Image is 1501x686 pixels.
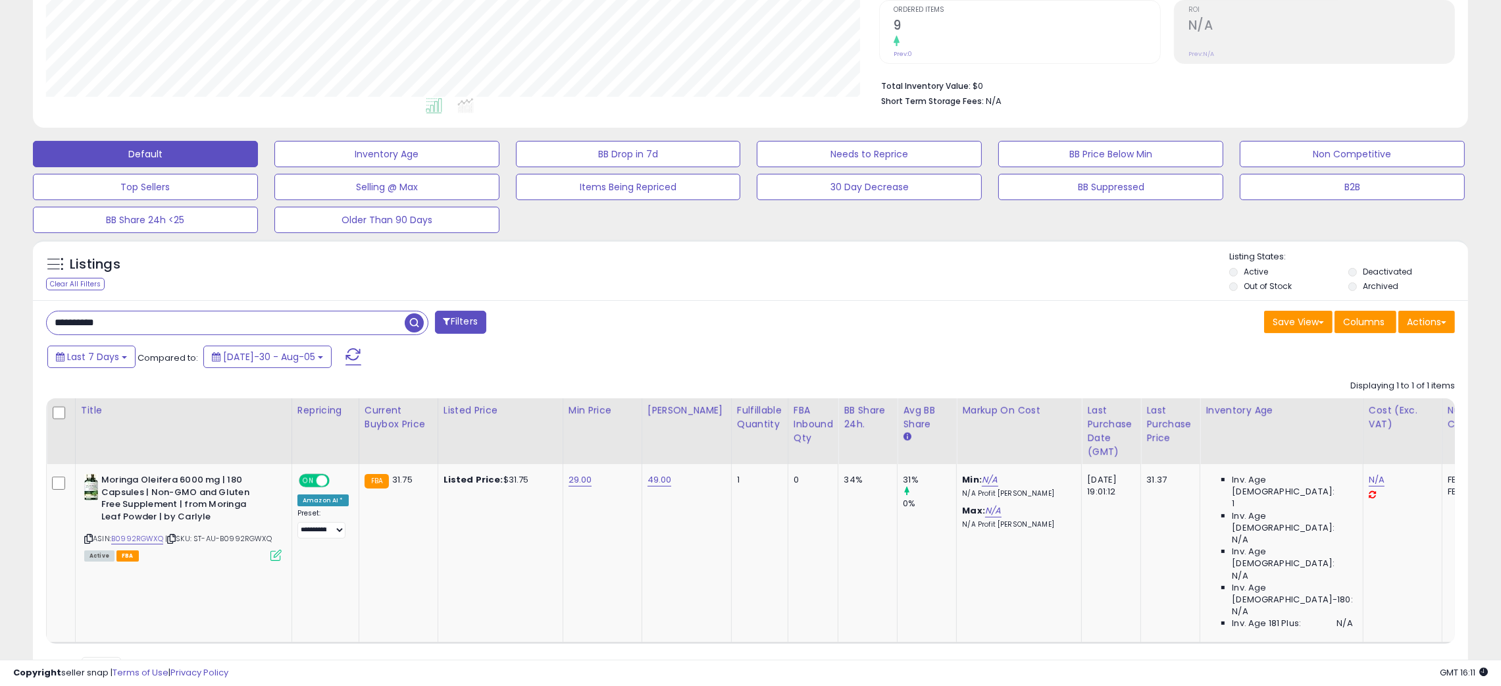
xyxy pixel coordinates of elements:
button: BB Suppressed [998,174,1223,200]
span: Columns [1343,315,1385,329]
div: 34% [844,474,887,486]
button: Default [33,141,258,167]
div: FBA: 7 [1448,474,1491,486]
div: Title [81,404,286,417]
div: FBM: 0 [1448,486,1491,498]
span: Inv. Age [DEMOGRAPHIC_DATA]: [1232,474,1352,498]
div: FBA inbound Qty [794,404,833,445]
label: Archived [1363,280,1398,292]
span: ROI [1188,7,1454,14]
span: ON [300,475,317,487]
div: ASIN: [84,474,282,560]
span: All listings currently available for purchase on Amazon [84,550,114,562]
button: Older Than 90 Days [274,207,499,233]
button: B2B [1240,174,1465,200]
div: Displaying 1 to 1 of 1 items [1350,380,1455,392]
div: [DATE] 19:01:12 [1087,474,1131,498]
span: Last 7 Days [67,350,119,363]
span: Compared to: [138,352,198,364]
span: N/A [1232,606,1248,618]
h5: Listings [70,255,120,274]
div: Amazon AI * [297,494,349,506]
div: 31.37 [1146,474,1190,486]
label: Deactivated [1363,266,1412,277]
button: Items Being Repriced [516,174,741,200]
span: N/A [1232,534,1248,546]
button: Columns [1335,311,1396,333]
span: 2025-08-14 16:11 GMT [1440,666,1488,679]
span: Inv. Age 181 Plus: [1232,618,1301,629]
h2: 9 [894,18,1159,36]
div: Num of Comp. [1448,404,1496,431]
div: Clear All Filters [46,278,105,290]
div: Inventory Age [1206,404,1357,417]
span: | SKU: ST-AU-B0992RGWXQ [165,533,272,544]
a: 49.00 [648,473,672,487]
button: BB Share 24h <25 [33,207,258,233]
button: [DATE]-30 - Aug-05 [203,346,332,368]
div: BB Share 24h. [844,404,892,431]
small: Avg BB Share. [903,431,911,443]
a: B0992RGWXQ [111,533,163,544]
b: Min: [962,473,982,486]
div: Cost (Exc. VAT) [1369,404,1437,431]
span: N/A [986,95,1002,107]
div: Listed Price [444,404,557,417]
li: $0 [881,77,1445,93]
div: Last Purchase Date (GMT) [1087,404,1135,459]
b: Short Term Storage Fees: [881,95,984,107]
span: N/A [1336,618,1352,629]
b: Total Inventory Value: [881,80,971,92]
div: seller snap | | [13,667,228,679]
div: $31.75 [444,474,553,486]
div: Avg BB Share [903,404,951,431]
button: Filters [435,311,486,334]
b: Listed Price: [444,473,503,486]
button: 30 Day Decrease [757,174,982,200]
button: Inventory Age [274,141,499,167]
a: N/A [985,504,1001,517]
span: Inv. Age [DEMOGRAPHIC_DATA]: [1232,510,1352,534]
a: N/A [1369,473,1385,487]
div: 31% [903,474,956,486]
div: Current Buybox Price [365,404,432,431]
span: Inv. Age [DEMOGRAPHIC_DATA]-180: [1232,582,1352,606]
small: FBA [365,474,389,488]
strong: Copyright [13,666,61,679]
span: 1 [1232,498,1234,510]
div: Min Price [569,404,636,417]
button: Top Sellers [33,174,258,200]
label: Active [1244,266,1268,277]
a: 29.00 [569,473,592,487]
p: Listing States: [1229,251,1468,263]
span: OFF [328,475,349,487]
img: 41wabEfdtaL._SL40_.jpg [84,474,98,500]
span: Ordered Items [894,7,1159,14]
span: 31.75 [392,473,413,486]
small: Prev: N/A [1188,50,1214,58]
button: BB Price Below Min [998,141,1223,167]
button: Save View [1264,311,1333,333]
button: Actions [1398,311,1455,333]
a: Privacy Policy [170,666,228,679]
button: Non Competitive [1240,141,1465,167]
a: N/A [982,473,998,487]
div: Fulfillable Quantity [737,404,782,431]
button: Selling @ Max [274,174,499,200]
div: 0% [903,498,956,510]
h2: N/A [1188,18,1454,36]
span: FBA [116,550,139,562]
button: BB Drop in 7d [516,141,741,167]
div: Last Purchase Price [1146,404,1194,445]
div: [PERSON_NAME] [648,404,726,417]
b: Max: [962,504,985,517]
p: N/A Profit [PERSON_NAME] [962,489,1071,498]
div: Markup on Cost [962,404,1076,417]
span: [DATE]-30 - Aug-05 [223,350,315,363]
th: The percentage added to the cost of goods (COGS) that forms the calculator for Min & Max prices. [957,398,1082,464]
div: 0 [794,474,828,486]
p: N/A Profit [PERSON_NAME] [962,520,1071,529]
button: Needs to Reprice [757,141,982,167]
label: Out of Stock [1244,280,1292,292]
span: Inv. Age [DEMOGRAPHIC_DATA]: [1232,546,1352,569]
